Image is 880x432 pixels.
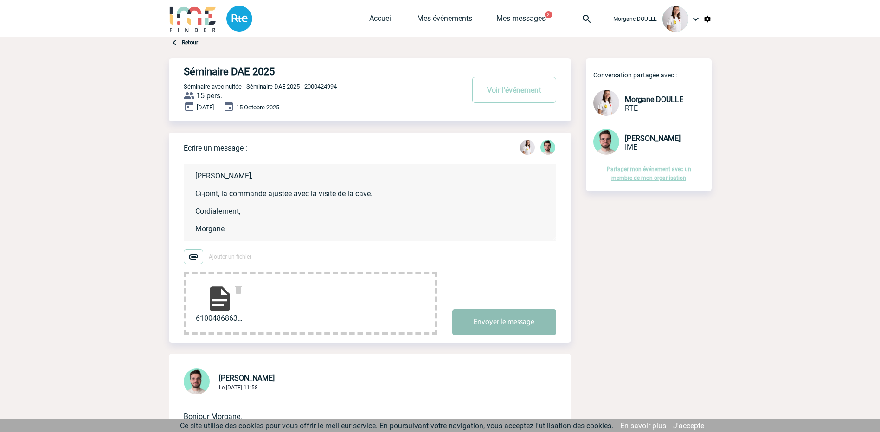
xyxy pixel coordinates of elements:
a: En savoir plus [620,421,666,430]
span: RTE [625,104,638,113]
p: Conversation partagée avec : [593,71,712,79]
a: Retour [182,39,198,46]
button: Voir l'événement [472,77,556,103]
h4: Séminaire DAE 2025 [184,66,437,77]
span: Ajouter un fichier [209,254,251,260]
button: 2 [545,11,552,18]
span: Ce site utilise des cookies pour vous offrir le meilleur service. En poursuivant votre navigation... [180,421,613,430]
span: IME [625,143,637,152]
span: Séminaire avec nuitée - Séminaire DAE 2025 - 2000424994 [184,83,337,90]
span: 15 pers. [196,91,222,100]
span: [PERSON_NAME] [219,374,275,382]
div: Benjamin ROLAND [540,140,555,157]
span: 15 Octobre 2025 [236,104,279,111]
img: 130205-0.jpg [520,140,535,155]
span: Morgane DOULLE [625,95,683,104]
img: IME-Finder [169,6,217,32]
img: 130205-0.jpg [593,90,619,116]
span: 6100486863-02.pdf... [196,314,244,323]
span: Le [DATE] 11:58 [219,384,258,391]
button: Envoyer le message [452,309,556,335]
a: Mes événements [417,14,472,27]
div: Morgane DOULLE [520,140,535,157]
a: Accueil [369,14,393,27]
img: 121547-2.png [184,368,210,394]
img: file-document.svg [205,284,235,314]
img: 121547-2.png [593,129,619,155]
a: Partager mon événement avec un membre de mon organisation [607,166,691,181]
img: delete.svg [233,284,244,295]
a: Mes messages [496,14,546,27]
span: Morgane DOULLE [613,16,657,22]
span: [DATE] [197,104,214,111]
img: 121547-2.png [540,140,555,155]
p: Écrire un message : [184,144,247,152]
img: 130205-0.jpg [662,6,688,32]
span: [PERSON_NAME] [625,134,681,143]
a: J'accepte [673,421,704,430]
